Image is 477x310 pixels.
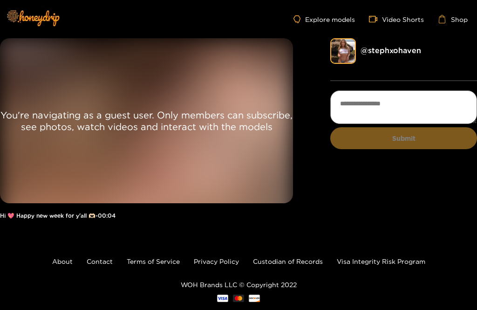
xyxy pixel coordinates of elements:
[361,46,421,55] a: @ stephxohaven
[194,258,239,265] a: Privacy Policy
[87,258,113,265] a: Contact
[293,15,355,23] a: Explore models
[369,15,382,23] span: video-camera
[337,258,425,265] a: Visa Integrity Risk Program
[330,127,477,149] button: Submit
[330,38,356,64] img: stephxohaven
[253,258,323,265] a: Custodian of Records
[369,15,424,23] a: Video Shorts
[52,258,73,265] a: About
[127,258,180,265] a: Terms of Service
[438,15,468,23] a: Shop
